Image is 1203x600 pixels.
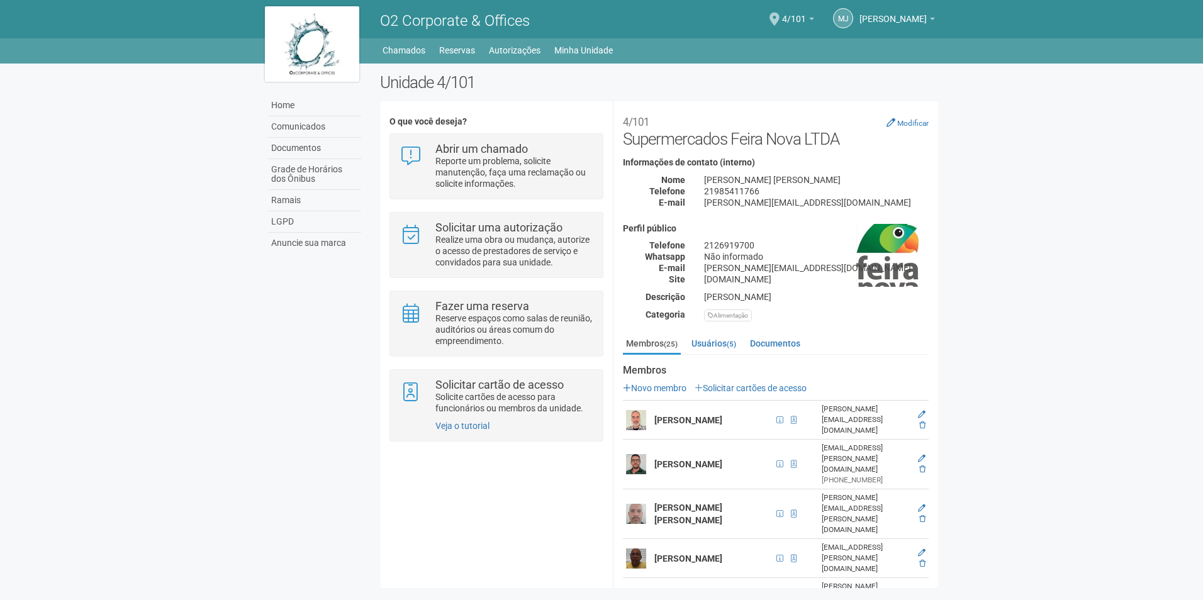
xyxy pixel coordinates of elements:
strong: Whatsapp [645,252,685,262]
a: Membros(25) [623,334,681,355]
span: Marcelle Junqueiro [859,2,927,24]
strong: E-mail [659,263,685,273]
div: [PHONE_NUMBER] [822,475,910,486]
a: Home [268,95,361,116]
span: O2 Corporate & Offices [380,12,530,30]
div: [PERSON_NAME] [695,291,938,303]
img: user.png [626,410,646,430]
small: (5) [727,340,736,348]
strong: [PERSON_NAME] [654,415,722,425]
div: [PERSON_NAME][EMAIL_ADDRESS][DOMAIN_NAME] [822,404,910,436]
a: Reservas [439,42,475,59]
strong: Telefone [649,186,685,196]
div: 21985411766 [695,186,938,197]
p: Reserve espaços como salas de reunião, auditórios ou áreas comum do empreendimento. [435,313,593,347]
img: user.png [626,548,646,569]
small: 4/101 [623,116,649,128]
strong: Fazer uma reserva [435,299,529,313]
p: Realize uma obra ou mudança, autorize o acesso de prestadores de serviço e convidados para sua un... [435,234,593,268]
strong: Solicitar cartão de acesso [435,378,564,391]
div: Alimentação [704,309,752,321]
a: Editar membro [918,504,926,513]
div: [PERSON_NAME][EMAIL_ADDRESS][DOMAIN_NAME] [695,262,938,274]
small: Modificar [897,119,929,128]
a: 4/101 [782,16,814,26]
h4: Informações de contato (interno) [623,158,929,167]
h2: Supermercados Feira Nova LTDA [623,111,929,148]
a: Grade de Horários dos Ônibus [268,159,361,190]
a: Solicitar cartões de acesso [695,383,807,393]
a: Chamados [383,42,425,59]
a: [PERSON_NAME] [859,16,935,26]
strong: Site [669,274,685,284]
div: [EMAIL_ADDRESS][PERSON_NAME][DOMAIN_NAME] [822,542,910,574]
strong: Abrir um chamado [435,142,528,155]
a: Usuários(5) [688,334,739,353]
h4: O que você deseja? [389,117,603,126]
strong: [PERSON_NAME] [654,459,722,469]
strong: Solicitar uma autorização [435,221,562,234]
strong: E-mail [659,197,685,208]
div: Não informado [695,251,938,262]
a: Novo membro [623,383,686,393]
a: Editar membro [918,410,926,419]
a: Excluir membro [919,514,926,523]
div: [PERSON_NAME][EMAIL_ADDRESS][DOMAIN_NAME] [695,197,938,208]
a: Comunicados [268,116,361,138]
a: Excluir membro [919,465,926,474]
p: Reporte um problema, solicite manutenção, faça uma reclamação ou solicite informações. [435,155,593,189]
a: Abrir um chamado Reporte um problema, solicite manutenção, faça uma reclamação ou solicite inform... [400,143,593,189]
strong: [PERSON_NAME] [654,553,722,564]
div: [PERSON_NAME][EMAIL_ADDRESS][PERSON_NAME][DOMAIN_NAME] [822,492,910,535]
h2: Unidade 4/101 [380,73,938,92]
a: Modificar [887,118,929,128]
strong: Telefone [649,240,685,250]
a: Excluir membro [919,559,926,568]
a: Anuncie sua marca [268,233,361,253]
strong: Nome [661,175,685,185]
a: Documentos [747,334,803,353]
h4: Perfil público [623,224,929,233]
a: Autorizações [489,42,540,59]
a: Documentos [268,138,361,159]
img: user.png [626,504,646,524]
small: (25) [664,340,678,348]
a: Minha Unidade [554,42,613,59]
a: MJ [833,8,853,28]
a: Ramais [268,190,361,211]
a: Veja o tutorial [435,421,490,431]
img: user.png [626,454,646,474]
a: Solicitar uma autorização Realize uma obra ou mudança, autorize o acesso de prestadores de serviç... [400,222,593,268]
div: 2126919700 [695,240,938,251]
strong: Membros [623,365,929,376]
a: Fazer uma reserva Reserve espaços como salas de reunião, auditórios ou áreas comum do empreendime... [400,301,593,347]
div: [PERSON_NAME] [PERSON_NAME] [695,174,938,186]
img: logo.jpg [265,6,359,82]
a: Solicitar cartão de acesso Solicite cartões de acesso para funcionários ou membros da unidade. [400,379,593,414]
a: Excluir membro [919,421,926,430]
strong: Descrição [646,292,685,302]
strong: Categoria [646,309,685,319]
strong: [PERSON_NAME] [PERSON_NAME] [654,503,722,525]
div: [DOMAIN_NAME] [695,274,938,285]
a: LGPD [268,211,361,233]
div: [EMAIL_ADDRESS][PERSON_NAME][DOMAIN_NAME] [822,443,910,475]
span: 4/101 [782,2,806,24]
a: Editar membro [918,454,926,463]
p: Solicite cartões de acesso para funcionários ou membros da unidade. [435,391,593,414]
img: business.png [856,224,919,287]
a: Editar membro [918,548,926,557]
